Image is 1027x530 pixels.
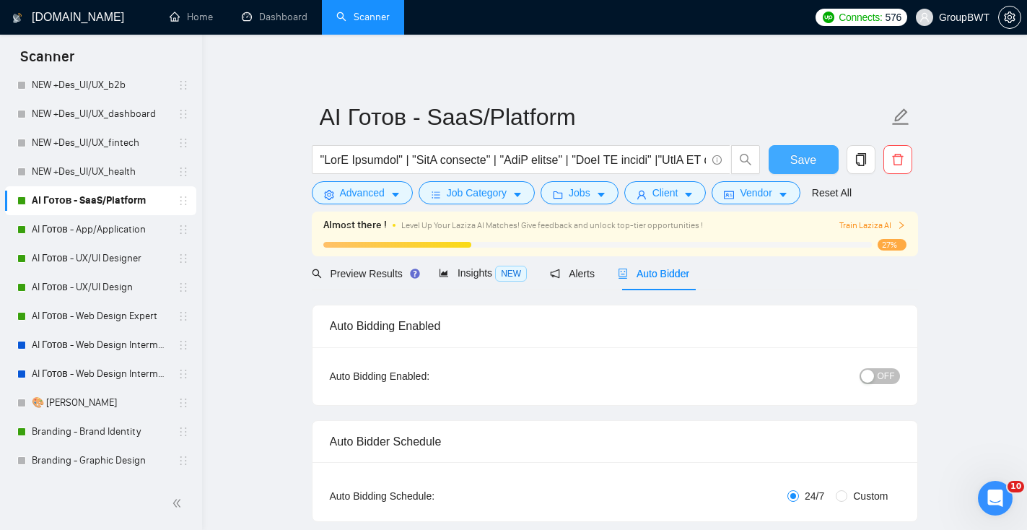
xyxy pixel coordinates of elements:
[178,339,189,351] span: holder
[712,155,722,165] span: info-circle
[624,181,707,204] button: userClientcaret-down
[170,11,213,23] a: homeHome
[541,181,619,204] button: folderJobscaret-down
[883,145,912,174] button: delete
[839,9,882,25] span: Connects:
[847,145,875,174] button: copy
[884,153,912,166] span: delete
[330,305,900,347] div: Auto Bidding Enabled
[32,157,169,186] a: NEW +Des_UI/UX_health
[320,99,888,135] input: Scanner name...
[336,11,390,23] a: searchScanner
[439,267,527,279] span: Insights
[32,446,169,475] a: Branding - Graphic Design
[732,153,759,166] span: search
[495,266,527,282] span: NEW
[1008,481,1024,492] span: 10
[740,185,772,201] span: Vendor
[178,79,189,91] span: holder
[847,488,893,504] span: Custom
[324,189,334,200] span: setting
[618,269,628,279] span: robot
[330,421,900,462] div: Auto Bidder Schedule
[312,269,322,279] span: search
[978,481,1013,516] iframe: Intercom live chat
[32,244,169,273] a: AI Готов - UX/UI Designer
[178,397,189,409] span: holder
[178,108,189,120] span: holder
[569,185,590,201] span: Jobs
[312,181,413,204] button: settingAdvancedcaret-down
[320,151,706,169] input: Search Freelance Jobs...
[596,189,606,200] span: caret-down
[712,181,800,204] button: idcardVendorcaret-down
[897,221,906,230] span: right
[178,282,189,293] span: holder
[12,6,22,30] img: logo
[847,153,875,166] span: copy
[439,268,449,278] span: area-chart
[999,12,1021,23] span: setting
[330,368,520,384] div: Auto Bidding Enabled:
[178,137,189,149] span: holder
[32,186,169,215] a: AI Готов - SaaS/Platform
[178,195,189,207] span: holder
[340,185,385,201] span: Advanced
[178,253,189,264] span: holder
[683,189,694,200] span: caret-down
[878,368,895,384] span: OFF
[652,185,678,201] span: Client
[408,267,421,280] div: Tooltip anchor
[431,189,441,200] span: bars
[242,11,307,23] a: dashboardDashboard
[32,273,169,302] a: AI Готов - UX/UI Design
[550,269,560,279] span: notification
[401,220,703,230] span: Level Up Your Laziza AI Matches! Give feedback and unlock top-tier opportunities !
[330,488,520,504] div: Auto Bidding Schedule:
[32,100,169,129] a: NEW +Des_UI/UX_dashboard
[553,189,563,200] span: folder
[32,475,169,504] a: [PERSON_NAME].
[790,151,816,169] span: Save
[998,6,1021,29] button: setting
[724,189,734,200] span: idcard
[178,455,189,466] span: holder
[32,129,169,157] a: NEW +Des_UI/UX_fintech
[878,239,906,251] span: 27%
[778,189,788,200] span: caret-down
[9,46,86,77] span: Scanner
[839,219,906,233] button: Train Laziza AI
[32,417,169,446] a: Branding - Brand Identity
[812,185,852,201] a: Reset All
[312,268,416,279] span: Preview Results
[390,189,401,200] span: caret-down
[769,145,839,174] button: Save
[178,368,189,380] span: holder
[419,181,535,204] button: barsJob Categorycaret-down
[178,310,189,322] span: holder
[550,268,595,279] span: Alerts
[32,360,169,388] a: AI Готов - Web Design Intermediate минус Development
[886,9,901,25] span: 576
[178,166,189,178] span: holder
[799,488,830,504] span: 24/7
[618,268,689,279] span: Auto Bidder
[32,331,169,360] a: AI Готов - Web Design Intermediate минус Developer
[32,71,169,100] a: NEW +Des_UI/UX_b2b
[178,224,189,235] span: holder
[731,145,760,174] button: search
[172,496,186,511] span: double-left
[447,185,507,201] span: Job Category
[637,189,647,200] span: user
[891,108,910,126] span: edit
[32,388,169,417] a: 🎨 [PERSON_NAME]
[998,12,1021,23] a: setting
[512,189,523,200] span: caret-down
[323,217,387,233] span: Almost there !
[32,215,169,244] a: AI Готов - App/Application
[919,12,930,22] span: user
[32,302,169,331] a: AI Готов - Web Design Expert
[823,12,834,23] img: upwork-logo.png
[178,426,189,438] span: holder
